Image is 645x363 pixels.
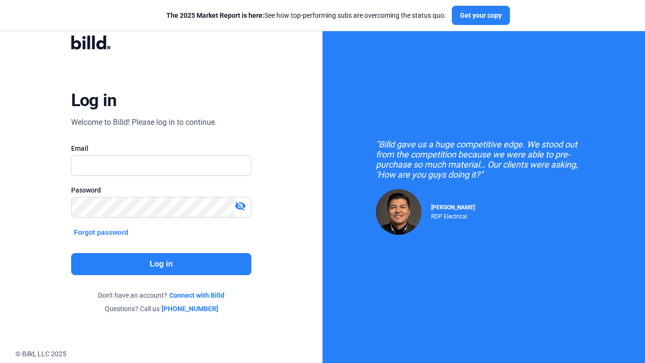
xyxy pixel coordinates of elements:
[166,11,446,20] div: See how top-performing subs are overcoming the status quo.
[376,139,592,180] div: "Billd gave us a huge competitive edge. We stood out from the competition because we were able to...
[169,290,224,300] a: Connect with Billd
[71,304,252,314] div: Questions? Call us
[71,253,252,275] button: Log in
[235,200,246,212] mat-icon: visibility_off
[71,227,132,238] button: Forgot password
[376,189,422,235] img: Raul Pacheco
[166,12,264,19] span: The 2025 Market Report is here:
[71,144,252,153] div: Email
[452,6,510,25] button: Get your copy
[431,211,475,220] div: RDP Electrical
[71,117,217,128] div: Welcome to Billd! Please log in to continue.
[161,304,218,314] a: [PHONE_NUMBER]
[71,290,252,300] div: Don't have an account?
[71,90,117,111] div: Log in
[431,204,475,211] span: [PERSON_NAME]
[71,185,252,195] div: Password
